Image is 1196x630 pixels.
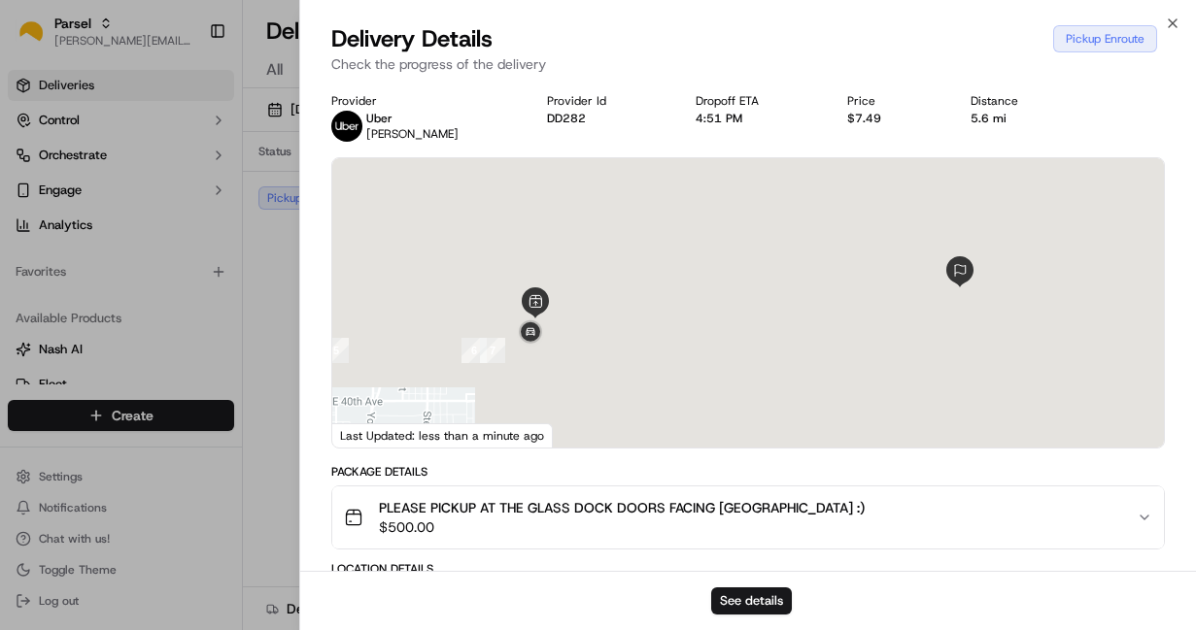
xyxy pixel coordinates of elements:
[331,111,362,142] img: uber-new-logo.jpeg
[261,353,268,369] span: •
[51,125,350,146] input: Got a question? Start typing here...
[847,93,940,109] div: Price
[272,301,312,316] span: [DATE]
[39,354,54,370] img: 1736555255976-a54dd68f-1ca7-489b-9aae-adbdc363a1c4
[330,191,354,215] button: Start new chat
[331,93,517,109] div: Provider
[261,301,268,316] span: •
[39,434,149,453] span: Knowledge Base
[971,111,1076,126] div: 5.6 mi
[331,23,493,54] span: Delivery Details
[379,517,865,537] span: $500.00
[301,249,354,272] button: See all
[696,93,817,109] div: Dropoff ETA
[19,282,51,314] img: Dianne Alexi Soriano
[366,126,459,142] span: [PERSON_NAME]
[87,185,319,205] div: Start new chat
[19,436,35,451] div: 📗
[332,486,1164,548] button: PLEASE PICKUP AT THE GLASS DOCK DOORS FACING [GEOGRAPHIC_DATA] :)$500.00
[711,587,792,614] button: See details
[19,185,54,220] img: 1736555255976-a54dd68f-1ca7-489b-9aae-adbdc363a1c4
[547,93,665,109] div: Provider Id
[60,301,257,316] span: [PERSON_NAME] [PERSON_NAME]
[366,111,459,126] p: Uber
[87,205,267,220] div: We're available if you need us!
[60,353,257,369] span: [PERSON_NAME] [PERSON_NAME]
[39,302,54,317] img: 1736555255976-a54dd68f-1ca7-489b-9aae-adbdc363a1c4
[193,481,235,496] span: Pylon
[696,111,817,126] div: 4:51 PM
[331,54,1165,74] p: Check the progress of the delivery
[971,93,1076,109] div: Distance
[847,111,940,126] div: $7.49
[19,19,58,58] img: Nash
[137,481,235,496] a: Powered byPylon
[480,338,505,363] div: 7
[324,338,349,363] div: 5
[12,426,156,461] a: 📗Knowledge Base
[379,498,865,517] span: PLEASE PICKUP AT THE GLASS DOCK DOORS FACING [GEOGRAPHIC_DATA] :)
[19,252,130,268] div: Past conversations
[331,464,1165,480] div: Package Details
[461,338,487,363] div: 6
[547,111,586,126] button: DD282
[331,561,1165,577] div: Location Details
[272,353,312,369] span: [DATE]
[332,423,553,448] div: Last Updated: less than a minute ago
[41,185,76,220] img: 1732323095091-59ea418b-cfe3-43c8-9ae0-d0d06d6fd42c
[19,335,51,366] img: Dianne Alexi Soriano
[19,78,354,109] p: Welcome 👋
[184,434,312,453] span: API Documentation
[156,426,320,461] a: 💻API Documentation
[164,436,180,451] div: 💻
